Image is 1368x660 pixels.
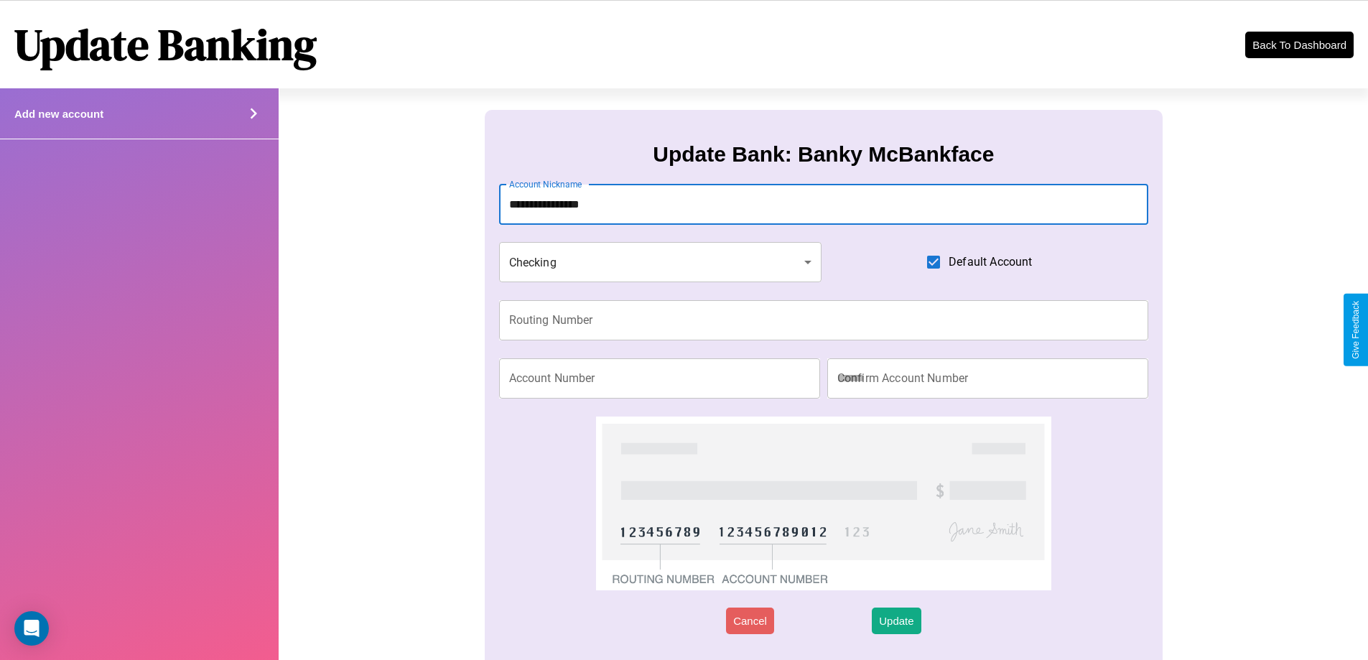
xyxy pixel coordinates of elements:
div: Give Feedback [1351,301,1361,359]
div: Checking [499,242,822,282]
h4: Add new account [14,108,103,120]
button: Back To Dashboard [1245,32,1354,58]
span: Default Account [949,254,1032,271]
h3: Update Bank: Banky McBankface [653,142,994,167]
div: Open Intercom Messenger [14,611,49,646]
label: Account Nickname [509,178,582,190]
img: check [596,417,1051,590]
button: Update [872,608,921,634]
button: Cancel [726,608,774,634]
h1: Update Banking [14,15,317,74]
